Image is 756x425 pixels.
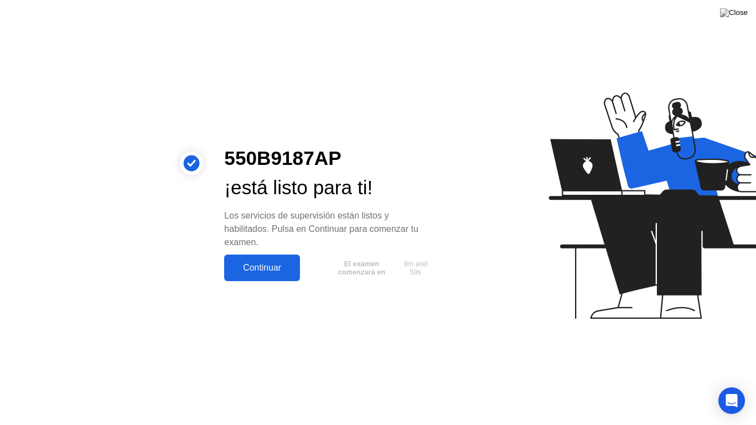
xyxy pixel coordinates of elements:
[305,257,436,278] button: El examen comenzará en9m and 59s
[224,144,436,173] div: 550B9187AP
[224,255,300,281] button: Continuar
[224,173,436,203] div: ¡está listo para ti!
[718,387,745,414] div: Open Intercom Messenger
[227,263,297,273] div: Continuar
[720,8,748,17] img: Close
[224,209,436,249] div: Los servicios de supervisión están listos y habilitados. Pulsa en Continuar para comenzar tu examen.
[400,260,432,276] span: 9m and 59s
